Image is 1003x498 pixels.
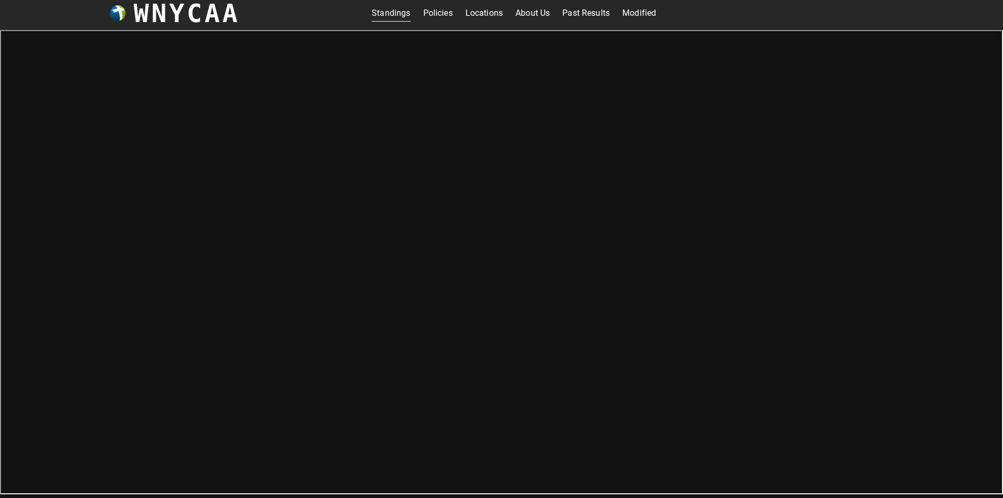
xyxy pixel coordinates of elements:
a: Past Results [562,5,610,22]
a: Standings [372,5,410,22]
a: Modified [622,5,656,22]
a: Locations [465,5,503,22]
img: wnycaaBall.png [110,5,126,21]
a: Policies [423,5,453,22]
a: About Us [515,5,550,22]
